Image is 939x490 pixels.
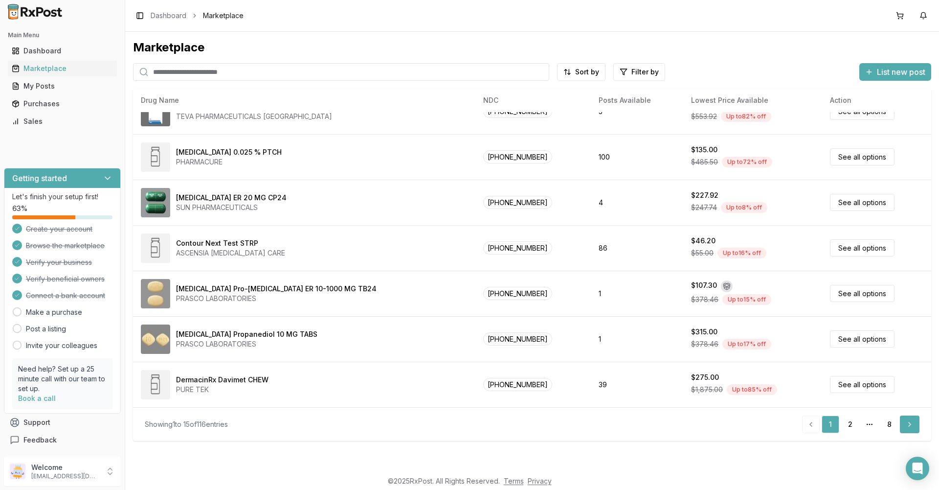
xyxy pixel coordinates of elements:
button: My Posts [4,78,121,94]
div: [MEDICAL_DATA] 0.025 % PTCH [176,147,282,157]
td: 4 [591,180,683,225]
div: PRASCO LABORATORIES [176,339,317,349]
span: [PHONE_NUMBER] [483,150,552,163]
button: List new post [859,63,931,81]
a: List new post [859,68,931,78]
span: Marketplace [203,11,244,21]
a: My Posts [8,77,117,95]
div: $46.20 [691,236,715,246]
a: Dashboard [151,11,186,21]
span: [PHONE_NUMBER] [483,287,552,300]
span: Feedback [23,435,57,445]
td: 1 [591,271,683,316]
img: Dapagliflozin Propanediol 10 MG TABS [141,325,170,354]
a: Marketplace [8,60,117,77]
span: [PHONE_NUMBER] [483,332,552,346]
td: 39 [591,362,683,407]
th: NDC [475,89,591,112]
p: Need help? Set up a 25 minute call with our team to set up. [18,364,107,394]
th: Action [822,89,931,112]
div: Up to 15 % off [722,294,771,305]
span: $553.92 [691,112,717,121]
span: $378.46 [691,339,718,349]
div: DermacinRx Davimet CHEW [176,375,268,385]
div: My Posts [12,81,113,91]
th: Lowest Price Available [683,89,822,112]
a: Go to next page [900,416,919,433]
a: Terms [504,477,524,485]
div: TEVA PHARMACEUTICALS [GEOGRAPHIC_DATA] [176,112,332,121]
img: Carvedilol Phosphate ER 20 MG CP24 [141,188,170,217]
nav: pagination [802,416,919,433]
span: Filter by [631,67,659,77]
button: Feedback [4,431,121,449]
td: 1 [591,316,683,362]
span: Browse the marketplace [26,241,105,251]
button: Filter by [613,63,665,81]
nav: breadcrumb [151,11,244,21]
div: Sales [12,117,113,126]
a: See all options [830,330,894,348]
a: Make a purchase [26,307,82,317]
span: $55.00 [691,248,714,258]
span: [PHONE_NUMBER] [483,241,552,255]
div: ASCENSIA [MEDICAL_DATA] CARE [176,248,285,258]
a: See all options [830,376,894,393]
div: Open Intercom Messenger [906,457,929,480]
p: [EMAIL_ADDRESS][DOMAIN_NAME] [31,472,99,480]
a: Sales [8,113,117,130]
button: Marketplace [4,61,121,76]
th: Posts Available [591,89,683,112]
div: PHARMACURE [176,157,282,167]
a: See all options [830,194,894,211]
div: $275.00 [691,373,719,382]
div: Showing 1 to 15 of 116 entries [145,420,228,429]
span: Verify your business [26,257,92,267]
span: List new post [877,66,925,78]
div: [MEDICAL_DATA] Propanediol 10 MG TABS [176,329,317,339]
button: Support [4,414,121,431]
a: Invite your colleagues [26,341,97,350]
div: Up to 85 % off [727,384,777,395]
button: Purchases [4,96,121,112]
span: [PHONE_NUMBER] [483,196,552,209]
span: [PHONE_NUMBER] [483,378,552,391]
img: Capsaicin 0.025 % PTCH [141,142,170,172]
a: Purchases [8,95,117,113]
a: 8 [880,416,898,433]
div: Up to 16 % off [717,248,766,258]
a: See all options [830,285,894,302]
div: Up to 82 % off [721,111,771,122]
a: Book a call [18,394,56,402]
span: Sort by [575,67,599,77]
a: Dashboard [8,42,117,60]
div: $227.92 [691,190,718,200]
div: Contour Next Test STRP [176,238,258,248]
div: Marketplace [133,40,931,55]
a: Privacy [528,477,552,485]
div: Up to 8 % off [721,202,767,213]
h3: Getting started [12,172,67,184]
span: Create your account [26,224,92,234]
div: Up to 72 % off [722,157,772,167]
h2: Main Menu [8,31,117,39]
img: DermacinRx Davimet CHEW [141,370,170,399]
td: 86 [591,225,683,271]
div: $107.30 [691,280,717,292]
div: Up to 17 % off [722,339,771,350]
img: RxPost Logo [4,4,67,20]
div: Purchases [12,99,113,109]
div: $315.00 [691,327,717,337]
img: Contour Next Test STRP [141,233,170,263]
a: See all options [830,239,894,257]
th: Drug Name [133,89,475,112]
button: Dashboard [4,43,121,59]
div: $135.00 [691,145,717,155]
span: 63 % [12,204,27,213]
button: Sort by [557,63,605,81]
td: 100 [591,134,683,180]
a: 2 [841,416,859,433]
p: Let's finish your setup first! [12,192,112,202]
div: SUN PHARMACEUTICALS [176,203,287,212]
span: $485.50 [691,157,718,167]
